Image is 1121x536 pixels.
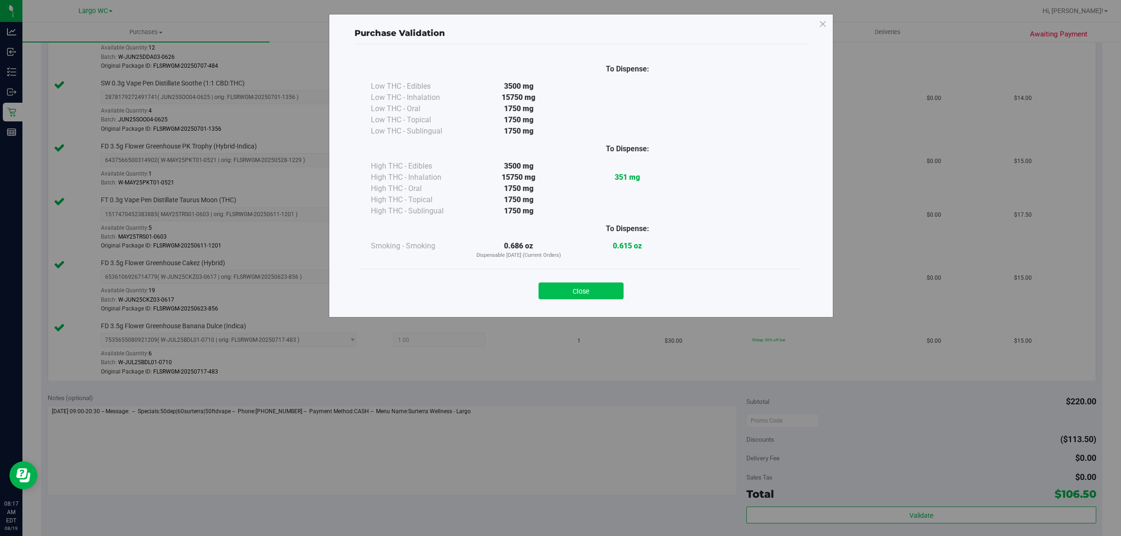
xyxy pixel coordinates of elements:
div: Smoking - Smoking [371,240,464,252]
div: 0.686 oz [464,240,573,260]
iframe: Resource center [9,461,37,489]
div: Low THC - Sublingual [371,126,464,137]
div: 1750 mg [464,103,573,114]
button: Close [539,282,624,299]
div: Low THC - Inhalation [371,92,464,103]
div: High THC - Inhalation [371,172,464,183]
strong: 0.615 oz [613,241,642,250]
div: To Dispense: [573,63,682,75]
div: High THC - Topical [371,194,464,205]
span: Purchase Validation [355,28,445,38]
div: To Dispense: [573,223,682,234]
div: Low THC - Topical [371,114,464,126]
div: 1750 mg [464,194,573,205]
strong: 351 mg [615,173,640,182]
div: 1750 mg [464,114,573,126]
div: 3500 mg [464,81,573,92]
p: Dispensable [DATE] (Current Orders) [464,252,573,260]
div: High THC - Edibles [371,161,464,172]
div: 1750 mg [464,205,573,217]
div: High THC - Oral [371,183,464,194]
div: Low THC - Oral [371,103,464,114]
div: To Dispense: [573,143,682,155]
div: 3500 mg [464,161,573,172]
div: 15750 mg [464,92,573,103]
div: Low THC - Edibles [371,81,464,92]
div: 1750 mg [464,183,573,194]
div: High THC - Sublingual [371,205,464,217]
div: 15750 mg [464,172,573,183]
div: 1750 mg [464,126,573,137]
